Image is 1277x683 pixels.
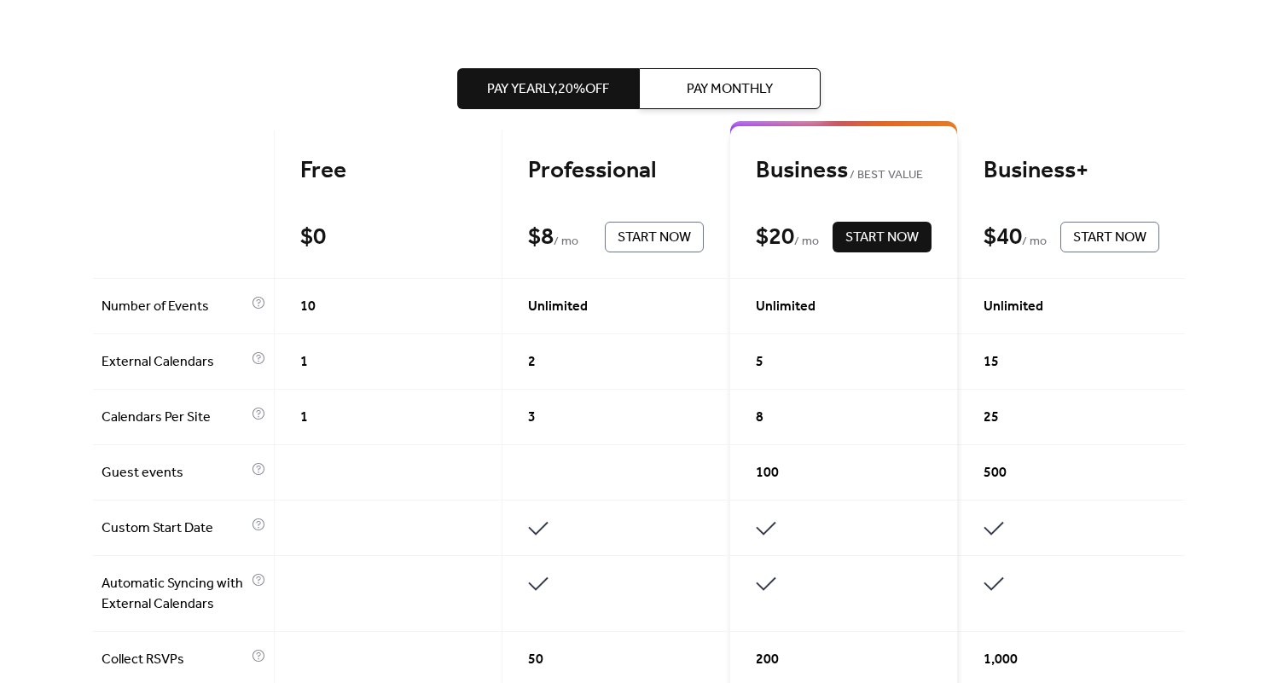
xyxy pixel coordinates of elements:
[984,463,1007,483] span: 500
[102,463,247,483] span: Guest events
[984,352,999,373] span: 15
[528,408,536,428] span: 3
[528,156,704,186] div: Professional
[984,223,1022,252] div: $ 40
[756,463,779,483] span: 100
[984,297,1043,317] span: Unlimited
[300,156,476,186] div: Free
[457,68,639,109] button: Pay Yearly,20%off
[756,650,779,670] span: 200
[102,518,247,539] span: Custom Start Date
[102,408,247,428] span: Calendars Per Site
[102,650,247,670] span: Collect RSVPs
[756,352,763,373] span: 5
[102,574,247,615] span: Automatic Syncing with External Calendars
[1060,222,1159,252] button: Start Now
[618,228,691,248] span: Start Now
[528,352,536,373] span: 2
[833,222,932,252] button: Start Now
[300,223,326,252] div: $ 0
[300,297,316,317] span: 10
[528,650,543,670] span: 50
[845,228,919,248] span: Start Now
[848,165,924,186] span: BEST VALUE
[300,408,308,428] span: 1
[984,156,1159,186] div: Business+
[756,408,763,428] span: 8
[528,223,554,252] div: $ 8
[1022,232,1047,252] span: / mo
[487,79,609,100] span: Pay Yearly, 20% off
[605,222,704,252] button: Start Now
[984,650,1018,670] span: 1,000
[756,156,932,186] div: Business
[984,408,999,428] span: 25
[300,352,308,373] span: 1
[554,232,578,252] span: / mo
[756,297,816,317] span: Unlimited
[794,232,819,252] span: / mo
[687,79,773,100] span: Pay Monthly
[528,297,588,317] span: Unlimited
[1073,228,1146,248] span: Start Now
[102,352,247,373] span: External Calendars
[756,223,794,252] div: $ 20
[102,297,247,317] span: Number of Events
[639,68,821,109] button: Pay Monthly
